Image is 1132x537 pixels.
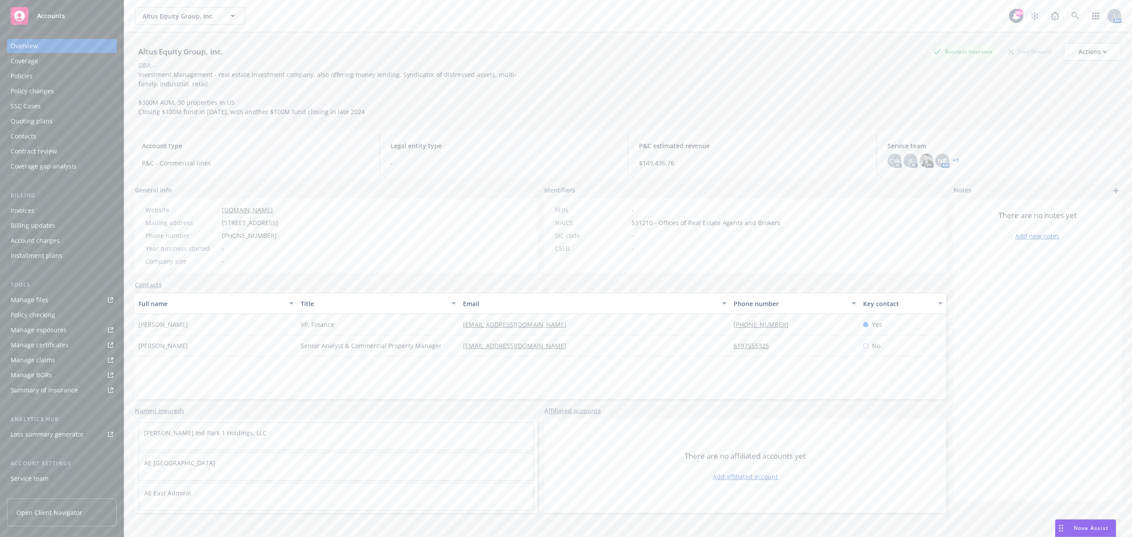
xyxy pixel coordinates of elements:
span: Investment Management - real estate investment company, also offering money lending. Syndicator o... [138,70,516,116]
div: Coverage gap analysis [11,159,76,173]
a: Quoting plans [7,114,117,128]
span: Yes [872,320,882,329]
span: Account type [142,141,369,150]
span: No [872,341,880,350]
a: 6197555325 [734,341,776,350]
span: CW [890,156,899,165]
div: SIC code [555,231,628,240]
a: [EMAIL_ADDRESS][DOMAIN_NAME] [463,320,574,329]
div: Website [145,205,218,215]
div: Altus Equity Group, Inc. [135,46,226,58]
div: Key contact [863,299,933,308]
a: Account charges [7,234,117,248]
div: NAICS [555,218,628,227]
span: Accounts [37,12,65,19]
div: SSC Cases [11,99,41,113]
a: Coverage [7,54,117,68]
div: Title [301,299,446,308]
button: Nova Assist [1055,519,1116,537]
div: Billing updates [11,219,55,233]
span: VP, Finance [301,320,334,329]
a: Report a Bug [1046,7,1064,25]
span: - [222,257,224,266]
button: Phone number [730,293,860,314]
a: Manage files [7,293,117,307]
span: - [390,158,617,168]
a: Loss summary generator [7,427,117,441]
a: Policy changes [7,84,117,98]
a: Installment plans [7,249,117,263]
button: Actions [1064,43,1121,61]
div: Policy checking [11,308,55,322]
a: [EMAIL_ADDRESS][DOMAIN_NAME] [463,341,574,350]
a: [PHONE_NUMBER] [734,320,795,329]
div: Manage exposures [11,323,67,337]
a: Manage claims [7,353,117,367]
div: Year business started [145,244,218,253]
div: Overview [11,39,38,53]
a: Switch app [1087,7,1105,25]
a: Summary of insurance [7,383,117,397]
a: Stop snowing [1026,7,1044,25]
div: Company size [145,257,218,266]
a: Manage BORs [7,368,117,382]
div: Tools [7,280,117,289]
a: Service team [7,472,117,486]
span: - [631,231,634,240]
span: - [631,205,634,215]
div: Manage files [11,293,48,307]
div: DBA: - [138,61,155,70]
a: Add affiliated account [713,472,778,481]
a: Policy checking [7,308,117,322]
span: [PHONE_NUMBER] [222,231,277,240]
a: Named insureds [135,406,184,415]
div: FEIN [555,205,628,215]
div: Actions [1078,43,1107,60]
div: Policies [11,69,33,83]
div: Manage certificates [11,338,69,352]
span: Legal entity type [390,141,617,150]
span: Identifiers [544,185,575,195]
div: Phone number [734,299,847,308]
a: Contract review [7,144,117,158]
a: Overview [7,39,117,53]
div: Contract review [11,144,57,158]
div: Summary of insurance [11,383,78,397]
a: Manage exposures [7,323,117,337]
span: Altus Equity Group, Inc. [142,12,219,21]
div: Total Rewards [1004,46,1057,57]
img: photo [919,153,933,168]
span: P&C estimated revenue [639,141,866,150]
a: Contacts [135,280,162,289]
a: Invoices [7,203,117,218]
div: Account settings [7,459,117,468]
a: SSC Cases [7,99,117,113]
div: Manage BORs [11,368,52,382]
div: Mailing address [145,218,218,227]
div: Business Insurance [929,46,997,57]
span: Open Client Navigator [16,508,82,517]
a: [PERSON_NAME] Ind Park 1 Holdings, LLC [144,429,267,437]
a: Contacts [7,129,117,143]
span: Notes [953,185,971,196]
div: Analytics hub [7,415,117,424]
div: Email [463,299,717,308]
span: - [631,244,634,253]
a: +1 [953,158,959,163]
span: Service team [887,141,1114,150]
span: Senior Analyst & Commercial Property Manager [301,341,442,350]
button: Title [297,293,459,314]
span: There are no notes yet [998,210,1077,221]
div: Loss summary generator [11,427,84,441]
div: Policy changes [11,84,54,98]
div: CSLB [555,244,628,253]
div: Service team [11,472,49,486]
button: Full name [135,293,297,314]
button: Key contact [860,293,946,314]
button: Email [459,293,730,314]
a: Sales relationships [7,487,117,501]
div: 99+ [1015,9,1023,17]
a: Coverage gap analysis [7,159,117,173]
div: Coverage [11,54,38,68]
